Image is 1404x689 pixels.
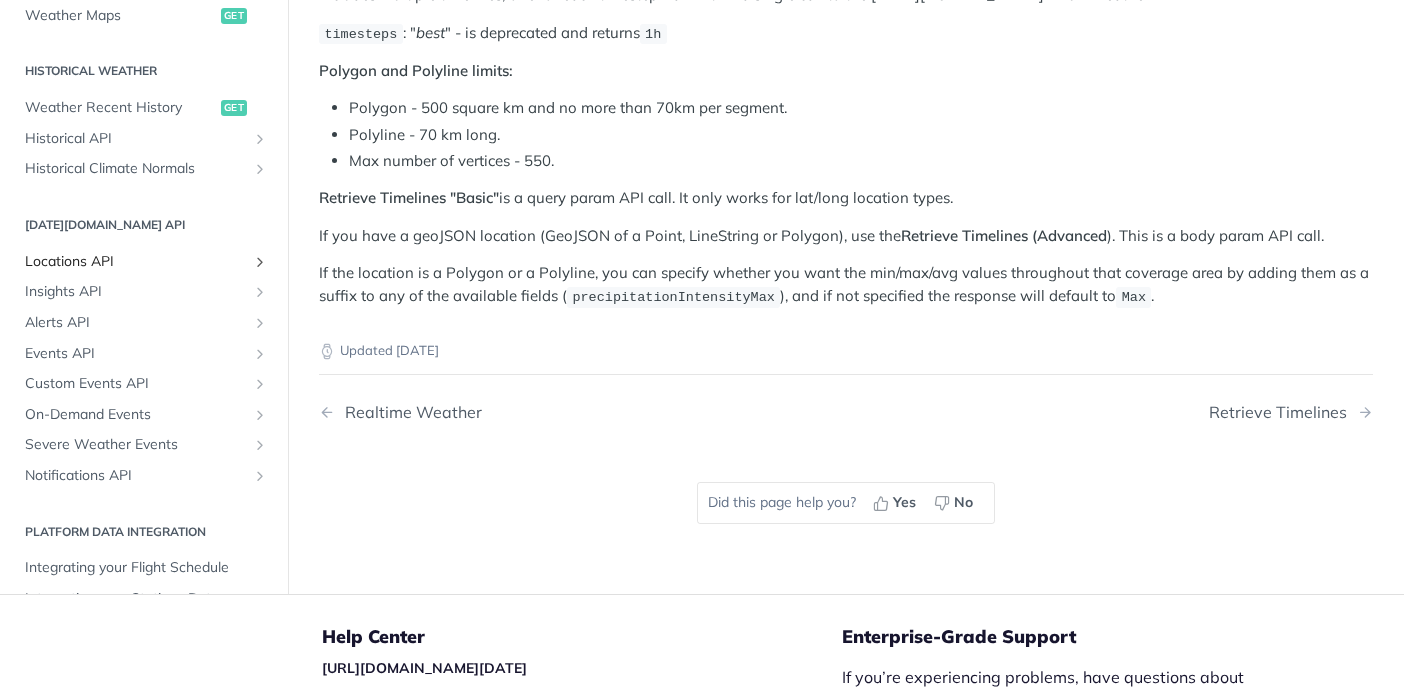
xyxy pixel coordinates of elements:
button: Show subpages for Events API [252,346,268,362]
p: : " " - is deprecated and returns [319,22,1373,45]
span: Locations API [25,252,247,272]
span: Severe Weather Events [25,435,247,455]
button: Show subpages for Historical API [252,131,268,147]
a: Integrating your Flight Schedule [15,553,273,583]
span: Alerts API [25,313,247,333]
li: Polygon - 500 square km and no more than 70km per segment. [349,97,1373,120]
a: Events APIShow subpages for Events API [15,339,273,369]
h5: Enterprise-Grade Support [842,625,1310,649]
a: Historical Climate NormalsShow subpages for Historical Climate Normals [15,154,273,184]
h2: [DATE][DOMAIN_NAME] API [15,216,273,234]
button: No [927,488,984,518]
a: Notifications APIShow subpages for Notifications API [15,461,273,491]
button: Show subpages for Custom Events API [252,376,268,392]
a: On-Demand EventsShow subpages for On-Demand Events [15,400,273,430]
strong: Polygon and Polyline limits: [319,61,513,80]
div: Realtime Weather [335,403,482,422]
button: Show subpages for Alerts API [252,315,268,331]
span: Historical API [25,129,247,149]
p: Updated [DATE] [319,341,1373,361]
span: Notifications API [25,466,247,486]
strong: Retrieve Timelines (Advanced [901,226,1107,245]
button: Show subpages for Locations API [252,254,268,270]
a: Integrating your Stations Data [15,584,273,614]
p: If the location is a Polygon or a Polyline, you can specify whether you want the min/max/avg valu... [319,262,1373,308]
a: Previous Page: Realtime Weather [319,403,771,422]
button: Yes [866,488,927,518]
button: Show subpages for Insights API [252,284,268,300]
div: Did this page help you? [697,482,995,524]
h2: Historical Weather [15,62,273,80]
span: Yes [893,492,916,513]
a: Insights APIShow subpages for Insights API [15,277,273,307]
li: Polyline - 70 km long. [349,124,1373,147]
em: best [416,23,445,42]
button: Show subpages for On-Demand Events [252,407,268,423]
p: is a query param API call. It only works for lat/long location types. [319,187,1373,210]
a: Locations APIShow subpages for Locations API [15,247,273,277]
span: Weather Recent History [25,98,216,118]
nav: Pagination Controls [319,383,1373,442]
a: Alerts APIShow subpages for Alerts API [15,308,273,338]
p: If you have a geoJSON location (GeoJSON of a Point, LineString or Polygon), use the ). This is a ... [319,225,1373,248]
span: get [221,8,247,24]
a: [URL][DOMAIN_NAME][DATE] [322,659,527,677]
a: Historical APIShow subpages for Historical API [15,124,273,154]
span: Historical Climate Normals [25,159,247,179]
button: Show subpages for Notifications API [252,468,268,484]
span: Insights API [25,282,247,302]
span: get [221,100,247,116]
h2: Platform DATA integration [15,522,273,540]
a: Next Page: Retrieve Timelines [1209,403,1373,422]
button: Show subpages for Severe Weather Events [252,437,268,453]
h5: Help Center [322,625,842,649]
span: Integrating your Flight Schedule [25,558,268,578]
button: Show subpages for Historical Climate Normals [252,161,268,177]
span: 1h [645,27,661,42]
span: Integrating your Stations Data [25,589,268,609]
span: Max [1122,290,1146,305]
span: Weather Maps [25,6,216,26]
strong: Retrieve Timelines "Basic" [319,188,499,207]
span: precipitationIntensityMax [572,290,775,305]
span: On-Demand Events [25,405,247,425]
li: Max number of vertices - 550. [349,150,1373,173]
a: Custom Events APIShow subpages for Custom Events API [15,369,273,399]
span: No [954,492,973,513]
a: Weather Recent Historyget [15,93,273,123]
span: timesteps [324,27,397,42]
a: Severe Weather EventsShow subpages for Severe Weather Events [15,430,273,460]
span: Events API [25,344,247,364]
span: Custom Events API [25,374,247,394]
a: Weather Mapsget [15,1,273,31]
div: Retrieve Timelines [1209,403,1357,422]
